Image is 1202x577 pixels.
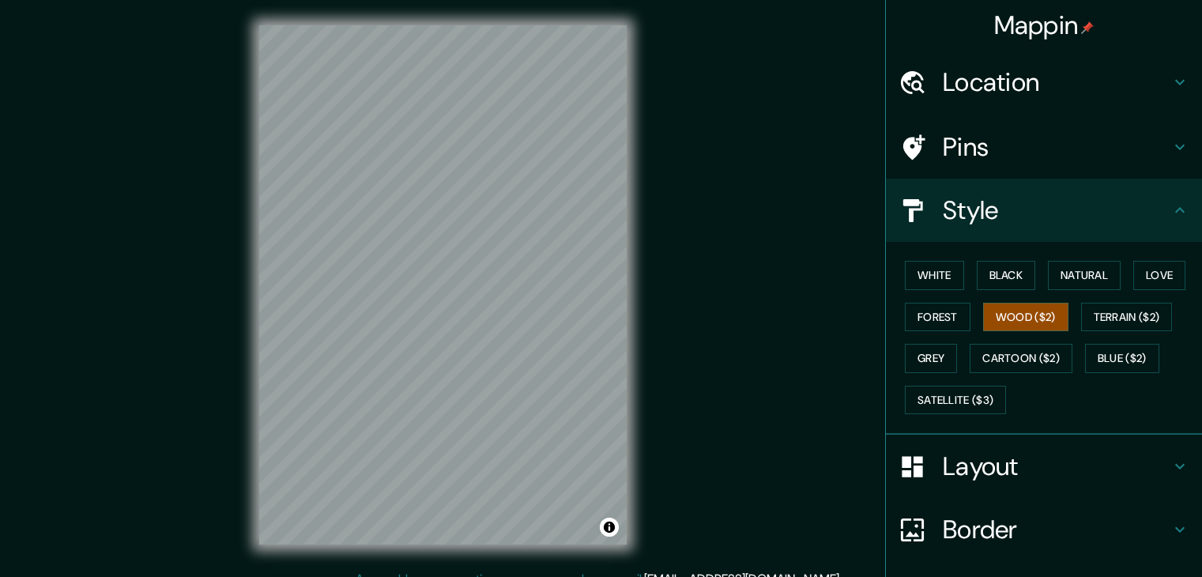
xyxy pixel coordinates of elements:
[977,261,1036,290] button: Black
[905,344,957,373] button: Grey
[943,514,1170,545] h4: Border
[983,303,1068,332] button: Wood ($2)
[970,344,1072,373] button: Cartoon ($2)
[943,131,1170,163] h4: Pins
[886,115,1202,179] div: Pins
[1061,515,1185,560] iframe: Help widget launcher
[886,179,1202,242] div: Style
[943,451,1170,482] h4: Layout
[905,303,970,332] button: Forest
[886,435,1202,498] div: Layout
[943,66,1170,98] h4: Location
[1048,261,1121,290] button: Natural
[905,261,964,290] button: White
[943,194,1170,226] h4: Style
[600,518,619,537] button: Toggle attribution
[905,386,1006,415] button: Satellite ($3)
[1081,303,1173,332] button: Terrain ($2)
[886,498,1202,561] div: Border
[1085,344,1159,373] button: Blue ($2)
[886,51,1202,114] div: Location
[259,25,627,545] canvas: Map
[1133,261,1185,290] button: Love
[994,9,1095,41] h4: Mappin
[1081,21,1094,34] img: pin-icon.png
